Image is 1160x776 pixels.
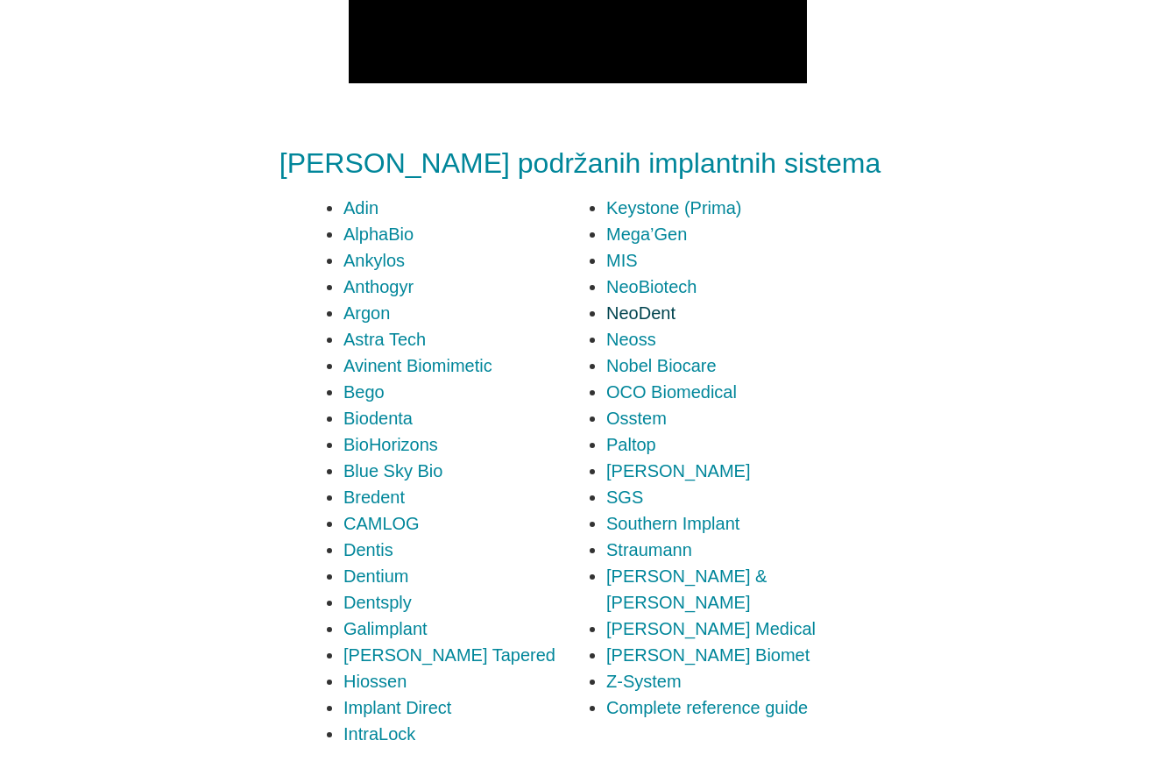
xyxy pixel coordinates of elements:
[606,461,750,481] a: [PERSON_NAME]
[343,672,407,691] a: Hiossen
[606,619,816,638] a: [PERSON_NAME] Medical
[606,303,675,323] a: NeoDent
[606,251,638,270] a: MIS
[343,251,405,270] a: Ankylos
[343,619,428,638] a: Galimplant
[606,514,739,533] a: Southern Implant
[343,724,415,744] a: IntraLock
[343,593,412,612] a: Dentsply
[343,645,555,665] a: [PERSON_NAME] Tapered
[343,435,438,454] a: BioHorizons
[606,488,643,507] a: SGS
[606,277,697,296] a: NeoBiotech
[343,382,385,402] a: Bego
[343,566,408,586] a: Dentium
[606,540,692,559] a: Straumann
[343,409,413,428] a: Biodenta
[343,303,390,323] a: Argon
[343,356,492,375] a: Avinent Biomimetic
[343,198,378,217] a: Adin
[343,224,414,244] a: AlphaBio
[606,409,667,428] a: Osstem
[606,330,656,349] a: Neoss
[606,382,737,402] a: OCO Biomedical
[606,645,810,665] a: [PERSON_NAME] Biomet
[606,435,656,454] a: Paltop
[343,488,405,507] a: Bredent
[343,461,442,481] a: Blue Sky Bio
[343,330,426,349] a: Astra Tech
[343,698,451,717] a: Implant Direct
[343,540,393,559] a: Dentis
[606,566,767,612] a: [PERSON_NAME] & [PERSON_NAME]
[606,698,808,717] a: Complete reference guide
[606,198,742,217] a: Keystone (Prima)
[606,356,717,375] a: Nobel Biocare
[343,514,420,533] a: CAMLOG
[343,277,414,296] a: Anthogyr
[606,672,682,691] a: Z-System
[103,149,1057,177] h2: [PERSON_NAME] podržanih implantnih sistema
[606,224,687,244] a: Mega’Gen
